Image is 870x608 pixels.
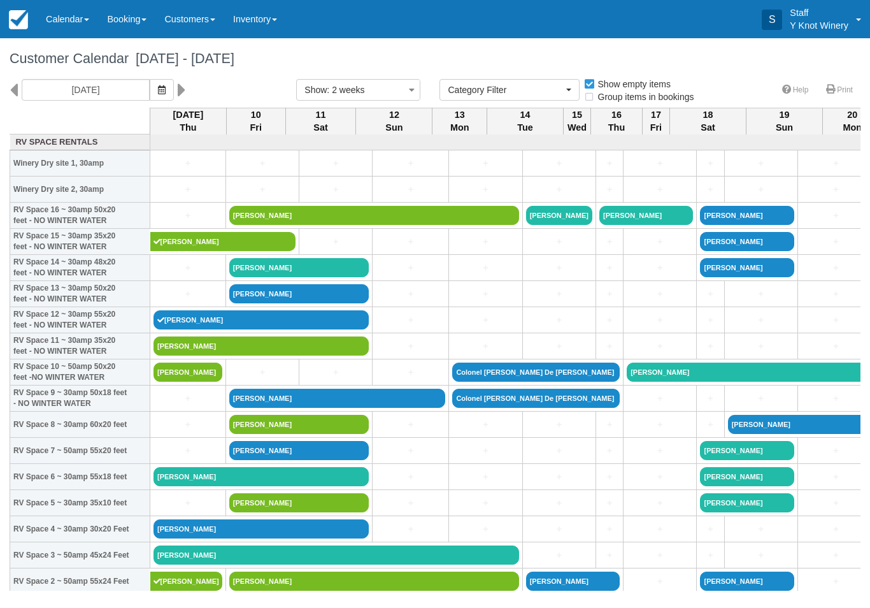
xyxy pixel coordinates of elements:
a: [PERSON_NAME] [150,232,296,251]
a: [PERSON_NAME] [229,415,369,434]
a: [PERSON_NAME] [153,363,222,382]
a: + [229,366,296,379]
a: + [700,392,720,405]
a: + [452,340,518,353]
a: + [728,340,794,353]
a: + [700,340,720,353]
a: + [627,523,693,536]
a: + [728,157,794,170]
a: + [452,314,518,327]
a: + [627,470,693,484]
span: Show [304,85,327,95]
th: 18 Sat [670,108,746,134]
th: RV Space 4 ~ 30amp 30x20 Feet [10,516,150,542]
a: + [599,287,620,301]
a: [PERSON_NAME] [700,258,794,277]
p: Y Knot Winery [790,19,848,32]
a: [PERSON_NAME] [153,519,369,539]
a: + [700,523,720,536]
a: + [376,287,445,301]
a: + [153,157,222,170]
a: + [153,496,222,510]
th: RV Space 15 ~ 30amp 35x20 feet - NO WINTER WATER [10,229,150,255]
a: + [526,261,592,275]
th: [DATE] Thu [150,108,227,134]
a: + [728,314,794,327]
a: + [153,261,222,275]
a: + [599,314,620,327]
th: RV Space 3 ~ 50amp 45x24 Feet [10,542,150,568]
a: + [153,287,222,301]
a: + [153,209,222,222]
a: + [599,444,620,458]
a: + [627,418,693,431]
a: + [700,287,720,301]
a: + [303,157,369,170]
th: 19 Sun [746,108,823,134]
a: [PERSON_NAME] [229,389,446,408]
a: + [700,183,720,196]
a: [PERSON_NAME] [700,467,794,486]
a: + [599,418,620,431]
a: [PERSON_NAME] [700,232,794,251]
a: + [526,496,592,510]
a: + [700,157,720,170]
a: [PERSON_NAME] [229,258,369,277]
a: + [526,340,592,353]
a: + [376,444,445,458]
th: 17 Fri [642,108,669,134]
a: + [728,523,794,536]
a: [PERSON_NAME] [229,441,369,460]
th: RV Space 14 ~ 30amp 48x20 feet - NO WINTER WATER [10,255,150,281]
a: + [627,261,693,275]
p: Staff [790,6,848,19]
th: 14 Tue [487,108,564,134]
a: + [627,549,693,562]
a: [PERSON_NAME] [700,572,794,591]
th: RV Space 9 ~ 30amp 50x18 feet - NO WINTER WATER [10,386,150,412]
a: [PERSON_NAME] [229,572,519,591]
a: + [376,366,445,379]
a: + [376,183,445,196]
a: + [526,549,592,562]
th: RV Space 12 ~ 30amp 55x20 feet - NO WINTER WATER [10,307,150,333]
a: + [376,157,445,170]
a: + [627,235,693,249]
a: + [599,183,620,196]
th: 15 Wed [564,108,591,134]
a: [PERSON_NAME] [153,467,369,486]
a: + [376,470,445,484]
a: + [526,157,592,170]
a: + [452,235,518,249]
a: + [627,157,693,170]
a: + [599,523,620,536]
a: [PERSON_NAME] [153,546,519,565]
a: + [376,523,445,536]
th: 10 Fri [226,108,285,134]
a: + [700,549,720,562]
th: RV Space 6 ~ 30amp 55x18 feet [10,464,150,490]
a: + [599,235,620,249]
th: RV Space 10 ~ 50amp 50x20 feet -NO WINTER WATER [10,359,150,386]
th: Winery Dry site 1, 30amp [10,150,150,177]
a: + [452,183,518,196]
th: 12 Sun [356,108,432,134]
span: : 2 weeks [327,85,364,95]
a: + [728,549,794,562]
a: [PERSON_NAME] [700,441,794,460]
th: RV Space 7 ~ 50amp 55x20 feet [10,438,150,464]
a: + [376,235,445,249]
a: + [599,340,620,353]
a: + [627,340,693,353]
a: + [452,470,518,484]
th: 16 Thu [591,108,643,134]
a: + [627,392,693,405]
a: [PERSON_NAME] [229,206,519,225]
a: [PERSON_NAME] [526,572,620,591]
a: + [452,496,518,510]
a: + [229,157,296,170]
a: [PERSON_NAME] [229,493,369,512]
a: + [700,314,720,327]
a: + [728,287,794,301]
th: Winery Dry site 2, 30amp [10,177,150,203]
